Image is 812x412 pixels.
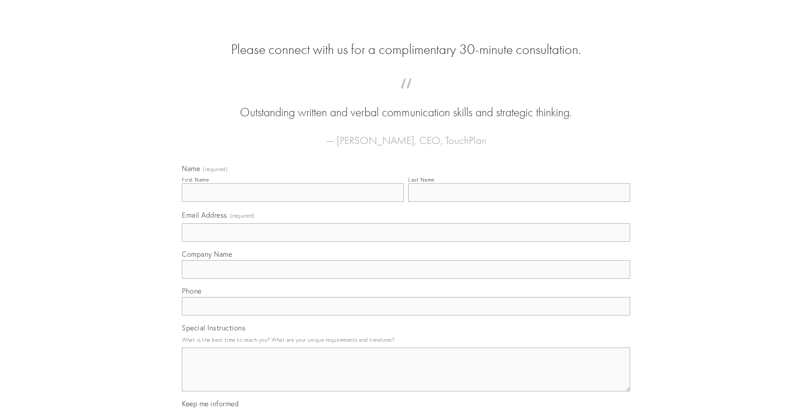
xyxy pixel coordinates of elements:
span: Keep me informed [182,399,239,408]
span: Company Name [182,250,232,258]
blockquote: Outstanding written and verbal communication skills and strategic thinking. [196,87,616,121]
figcaption: — [PERSON_NAME], CEO, TouchPlan [196,121,616,149]
span: Email Address [182,211,227,219]
div: First Name [182,176,209,183]
span: “ [196,87,616,104]
span: (required) [230,210,255,222]
span: Phone [182,287,202,295]
div: Last Name [408,176,435,183]
p: What is the best time to reach you? What are your unique requirements and timelines? [182,334,630,346]
span: (required) [203,167,228,172]
h2: Please connect with us for a complimentary 30-minute consultation. [182,41,630,58]
span: Special Instructions [182,323,245,332]
span: Name [182,164,200,173]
